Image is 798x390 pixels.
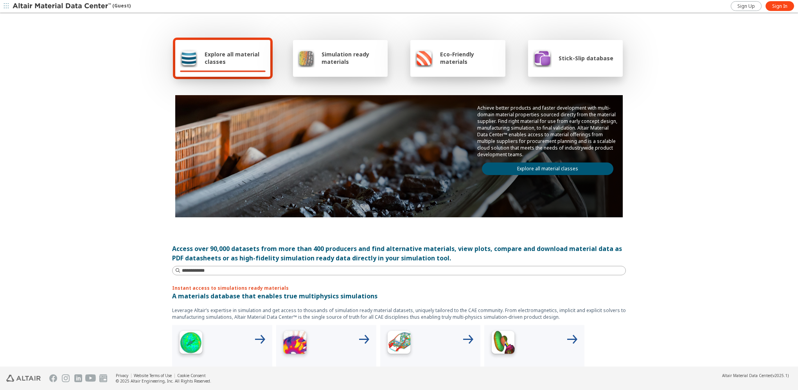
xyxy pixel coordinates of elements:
[298,49,315,67] img: Simulation ready materials
[766,1,794,11] a: Sign In
[6,375,41,382] img: Altair Engineering
[559,54,613,62] span: Stick-Slip database
[383,328,415,359] img: Structural Analyses Icon
[487,366,581,375] p: Crash analyses
[175,366,269,385] p: High frequency electromagnetics
[177,373,206,378] a: Cookie Consent
[116,373,128,378] a: Privacy
[180,49,198,67] img: Explore all material classes
[13,2,112,10] img: Altair Material Data Center
[134,373,172,378] a: Website Terms of Use
[772,3,787,9] span: Sign In
[172,307,626,320] p: Leverage Altair’s expertise in simulation and get access to thousands of simulation ready materia...
[116,378,211,384] div: © 2025 Altair Engineering, Inc. All Rights Reserved.
[205,51,266,65] span: Explore all material classes
[482,162,613,175] a: Explore all material classes
[487,328,519,359] img: Crash Analyses Icon
[279,366,373,385] p: Low frequency electromagnetics
[172,244,626,263] div: Access over 90,000 datasets from more than 400 producers and find alternative materials, view plo...
[279,328,311,359] img: Low Frequency Icon
[172,291,626,301] p: A materials database that enables true multiphysics simulations
[383,366,477,375] p: Structural analyses
[737,3,755,9] span: Sign Up
[731,1,762,11] a: Sign Up
[477,105,618,158] p: Achieve better products and faster development with multi-domain material properties sourced dire...
[533,49,552,67] img: Stick-Slip database
[415,49,433,67] img: Eco-Friendly materials
[175,328,207,359] img: High Frequency Icon
[13,2,131,10] div: (Guest)
[440,51,500,65] span: Eco-Friendly materials
[722,373,789,378] div: (v2025.1)
[322,51,383,65] span: Simulation ready materials
[722,373,771,378] span: Altair Material Data Center
[172,285,626,291] p: Instant access to simulations ready materials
